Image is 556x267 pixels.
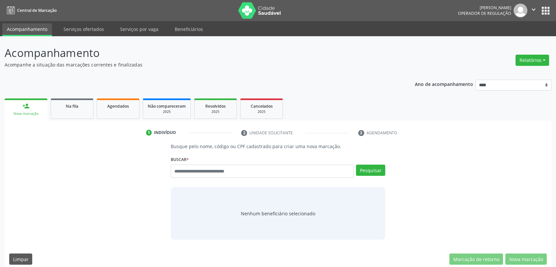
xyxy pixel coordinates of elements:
[5,5,57,16] a: Central de Marcação
[148,109,186,114] div: 2025
[527,4,540,17] button: 
[540,5,551,16] button: apps
[458,11,511,16] span: Operador de regulação
[251,103,273,109] span: Cancelados
[59,23,109,35] a: Serviços ofertados
[66,103,78,109] span: Na fila
[530,6,537,13] i: 
[458,5,511,11] div: [PERSON_NAME]
[514,4,527,17] img: img
[9,254,32,265] button: Limpar
[148,103,186,109] span: Não compareceram
[9,111,43,116] div: Nova marcação
[171,143,386,150] p: Busque pelo nome, código ou CPF cadastrado para criar uma nova marcação.
[5,61,387,68] p: Acompanhe a situação das marcações correntes e finalizadas
[199,109,232,114] div: 2025
[241,210,315,217] span: Nenhum beneficiário selecionado
[22,102,30,110] div: person_add
[205,103,226,109] span: Resolvidos
[245,109,278,114] div: 2025
[2,23,52,36] a: Acompanhamento
[107,103,129,109] span: Agendados
[516,55,549,66] button: Relatórios
[5,45,387,61] p: Acompanhamento
[154,130,176,136] div: Indivíduo
[171,154,189,165] label: Buscar
[505,254,547,265] button: Nova marcação
[449,254,503,265] button: Marcação de retorno
[415,80,473,88] p: Ano de acompanhamento
[17,8,57,13] span: Central de Marcação
[170,23,208,35] a: Beneficiários
[146,130,152,136] div: 1
[356,165,385,176] button: Pesquisar
[115,23,163,35] a: Serviços por vaga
